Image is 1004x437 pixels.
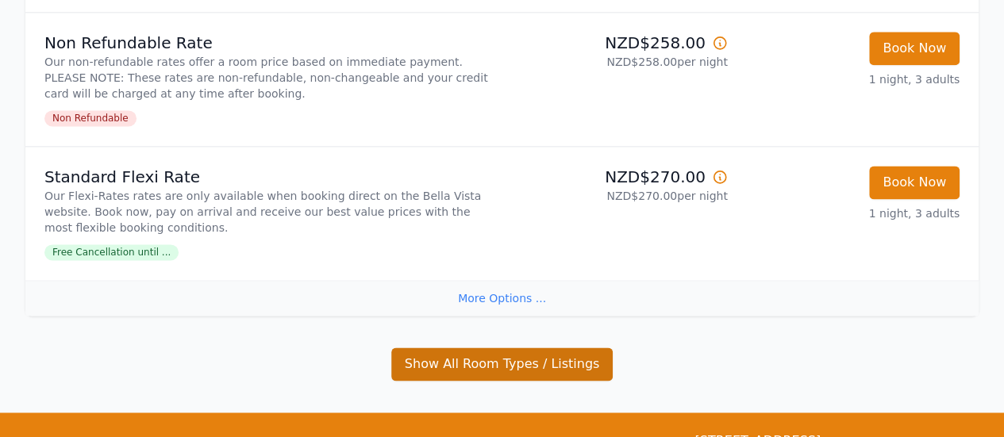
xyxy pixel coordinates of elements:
p: 1 night, 3 adults [740,205,960,221]
button: Book Now [869,166,960,199]
p: 1 night, 3 adults [740,71,960,87]
p: NZD$270.00 [509,166,728,188]
button: Book Now [869,32,960,65]
p: NZD$258.00 per night [509,54,728,70]
p: Standard Flexi Rate [44,166,496,188]
button: Show All Room Types / Listings [391,347,614,381]
p: Our Flexi-Rates rates are only available when booking direct on the Bella Vista website. Book now... [44,188,496,236]
p: Non Refundable Rate [44,32,496,54]
div: More Options ... [25,280,979,316]
p: Our non-refundable rates offer a room price based on immediate payment. PLEASE NOTE: These rates ... [44,54,496,102]
p: NZD$270.00 per night [509,188,728,204]
span: Free Cancellation until ... [44,244,179,260]
p: NZD$258.00 [509,32,728,54]
span: Non Refundable [44,110,137,126]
